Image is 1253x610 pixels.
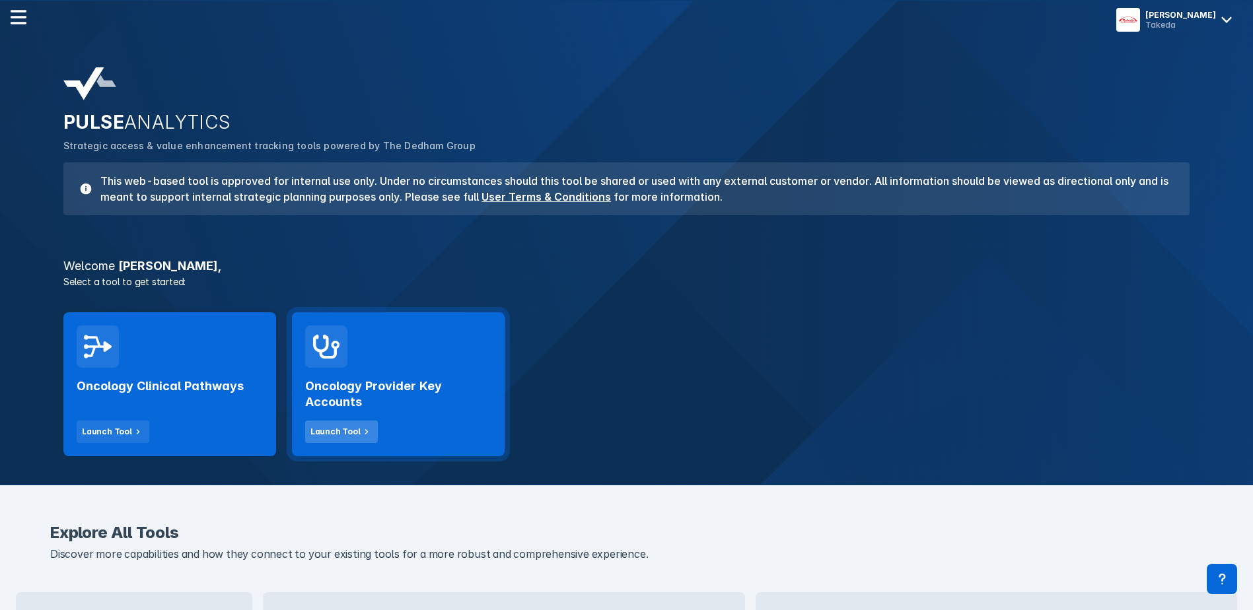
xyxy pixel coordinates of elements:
img: pulse-analytics-logo [63,67,116,100]
p: Discover more capabilities and how they connect to your existing tools for a more robust and comp... [50,546,1203,563]
a: Oncology Clinical PathwaysLaunch Tool [63,312,276,456]
img: menu--horizontal.svg [11,9,26,25]
div: Takeda [1145,20,1216,30]
button: Launch Tool [305,421,378,443]
h2: Explore All Tools [50,525,1203,541]
h2: Oncology Provider Key Accounts [305,378,491,410]
span: ANALYTICS [124,111,231,133]
p: Strategic access & value enhancement tracking tools powered by The Dedham Group [63,139,1190,153]
p: Select a tool to get started: [55,275,1198,288]
button: Launch Tool [77,421,149,443]
span: Welcome [63,259,115,273]
div: Launch Tool [310,426,361,438]
a: Oncology Provider Key AccountsLaunch Tool [292,312,505,456]
div: Launch Tool [82,426,132,438]
div: [PERSON_NAME] [1145,10,1216,20]
div: Contact Support [1207,564,1237,594]
a: User Terms & Conditions [482,190,611,203]
img: menu button [1119,11,1137,29]
h3: This web-based tool is approved for internal use only. Under no circumstances should this tool be... [92,173,1174,205]
h2: PULSE [63,111,1190,133]
h2: Oncology Clinical Pathways [77,378,244,394]
h3: [PERSON_NAME] , [55,260,1198,272]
